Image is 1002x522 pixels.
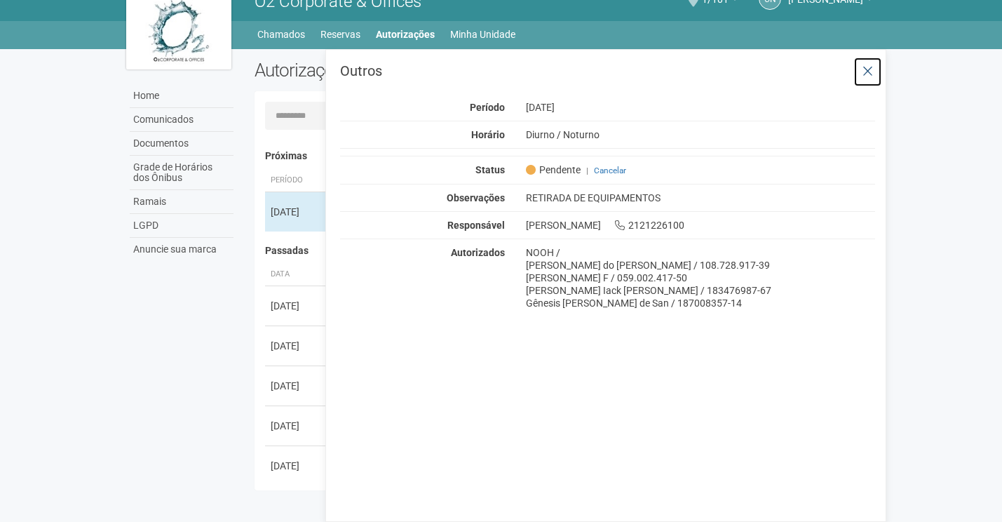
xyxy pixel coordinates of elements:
strong: Observações [447,192,505,203]
h4: Passadas [265,246,866,256]
div: [DATE] [271,419,323,433]
span: Pendente [526,163,581,176]
strong: Período [470,102,505,113]
h4: Próximas [265,151,866,161]
a: Comunicados [130,108,233,132]
th: Período [265,169,328,192]
div: [DATE] [271,205,323,219]
a: Reservas [320,25,360,44]
a: Home [130,84,233,108]
strong: Horário [471,129,505,140]
div: [DATE] [271,379,323,393]
div: Diurno / Noturno [515,128,886,141]
div: [PERSON_NAME] Iack [PERSON_NAME] / 183476987-67 [526,284,876,297]
div: [PERSON_NAME] 2121226100 [515,219,886,232]
div: RETIRADA DE EQUIPAMENTOS [515,192,886,204]
a: Documentos [130,132,233,156]
a: Cancelar [594,166,626,175]
a: Chamados [257,25,305,44]
a: LGPD [130,214,233,238]
div: [DATE] [271,339,323,353]
div: Gênesis [PERSON_NAME] de San / 187008357-14 [526,297,876,309]
div: [DATE] [271,459,323,473]
a: Anuncie sua marca [130,238,233,261]
strong: Autorizados [451,247,505,258]
div: NOOH / [526,246,876,259]
strong: Responsável [447,220,505,231]
span: | [586,166,588,175]
a: Grade de Horários dos Ônibus [130,156,233,190]
h2: Autorizações [255,60,555,81]
a: Autorizações [376,25,435,44]
a: Minha Unidade [450,25,515,44]
div: [DATE] [271,299,323,313]
div: [PERSON_NAME] F / 059.002.417-50 [526,272,876,284]
strong: Status [475,164,505,175]
a: Ramais [130,190,233,214]
h3: Outros [340,64,875,78]
div: [DATE] [515,101,886,114]
div: [PERSON_NAME] do [PERSON_NAME] / 108.728.917-39 [526,259,876,272]
th: Data [265,263,328,286]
